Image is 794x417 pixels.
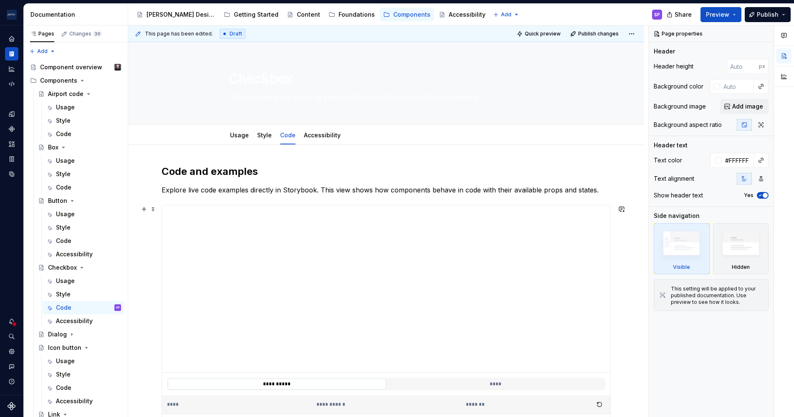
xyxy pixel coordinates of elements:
div: Accessibility [301,126,344,144]
button: Notifications [5,315,18,328]
div: Usage [227,126,252,144]
button: Publish [745,7,791,22]
div: Hidden [713,223,769,274]
div: Contact support [5,360,18,373]
a: Assets [5,137,18,151]
span: Add [37,48,48,55]
div: Header [654,47,675,56]
a: Style [43,221,124,234]
div: Style [56,370,71,379]
p: Explore live code examples directly in Storybook. This view shows how components behave in code w... [162,185,611,195]
div: Page tree [133,6,489,23]
div: Visible [654,223,710,274]
a: Style [43,114,124,127]
div: Code [277,126,299,144]
button: Search ⌘K [5,330,18,343]
h2: Code and examples [162,165,611,178]
div: Checkbox [48,263,77,272]
div: Usage [56,103,75,111]
button: Add [491,9,522,20]
div: This setting will be applied to your published documentation. Use preview to see how it looks. [671,286,763,306]
a: Style [43,288,124,301]
a: [PERSON_NAME] Design [133,8,219,21]
a: Foundations [325,8,378,21]
div: Dialog [48,330,67,339]
label: Yes [744,192,754,199]
a: Usage [43,354,124,368]
a: Getting Started [220,8,282,21]
div: Components [27,74,124,87]
a: Style [257,131,272,139]
a: Components [5,122,18,136]
a: Usage [43,101,124,114]
button: Preview [700,7,741,22]
a: Accessibility [304,131,341,139]
div: Code automation [5,77,18,91]
div: Header text [654,141,688,149]
button: Add image [720,99,769,114]
div: Visible [673,264,690,270]
div: Code [56,303,71,312]
a: Storybook stories [5,152,18,166]
a: Documentation [5,47,18,61]
div: Accessibility [56,397,93,405]
div: Show header text [654,191,703,200]
textarea: Checkbox [227,69,542,89]
button: Add [27,45,58,57]
a: Usage [230,131,249,139]
span: Publish changes [578,30,619,37]
div: Background aspect ratio [654,121,722,129]
div: Button [48,197,67,205]
div: Changes [69,30,102,37]
img: Teunis Vorsteveld [114,64,121,71]
a: Content [283,8,324,21]
span: This page has been edited. [145,30,213,37]
a: Design tokens [5,107,18,121]
a: Style [43,368,124,381]
a: Accessibility [43,248,124,261]
a: Accessibility [435,8,489,21]
div: Code [56,237,71,245]
div: Components [393,10,430,19]
a: Usage [43,154,124,167]
div: Style [56,170,71,178]
div: Icon button [48,344,81,352]
div: Usage [56,277,75,285]
button: Share [663,7,697,22]
a: Home [5,32,18,45]
div: Background image [654,102,706,111]
a: Airport code [35,87,124,101]
div: Content [297,10,320,19]
div: Style [56,223,71,232]
a: Code [43,181,124,194]
a: CodeSP [43,301,124,314]
div: Getting Started [234,10,278,19]
div: SP [116,303,120,312]
div: Accessibility [56,250,93,258]
a: Settings [5,345,18,358]
input: Auto [720,79,754,94]
a: Usage [43,274,124,288]
button: Quick preview [514,28,564,40]
div: [PERSON_NAME] Design [147,10,215,19]
div: Header height [654,62,693,71]
a: Box [35,141,124,154]
div: Code [56,384,71,392]
svg: Supernova Logo [8,402,16,410]
a: Analytics [5,62,18,76]
div: Accessibility [56,317,93,325]
div: Pages [30,30,54,37]
div: Code [56,130,71,138]
img: f0306bc8-3074-41fb-b11c-7d2e8671d5eb.png [7,10,17,20]
a: Code [43,234,124,248]
div: Documentation [30,10,124,19]
div: Accessibility [449,10,486,19]
a: Accessibility [43,394,124,408]
button: Publish changes [568,28,622,40]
